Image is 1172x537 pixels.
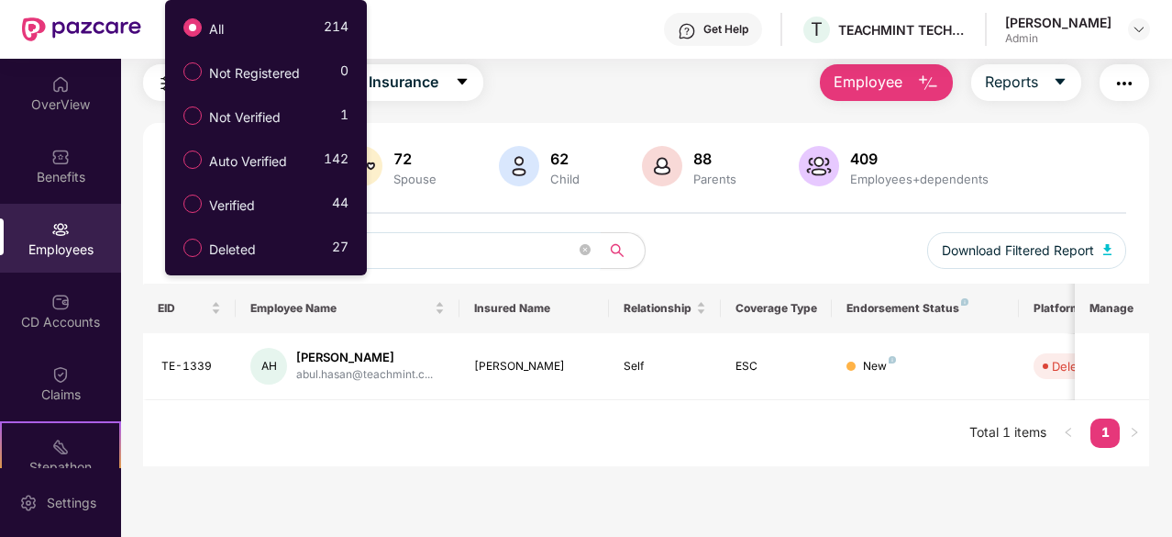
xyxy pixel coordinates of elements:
[1129,427,1140,438] span: right
[624,358,706,375] div: Self
[202,151,294,172] span: Auto Verified
[332,193,348,219] span: 44
[703,22,748,37] div: Get Help
[161,358,222,375] div: TE-1339
[202,63,307,84] span: Not Registered
[1113,73,1135,95] img: svg+xml;base64,PHN2ZyB4bWxucz0iaHR0cDovL3d3dy53My5vcmcvMjAwMC9zdmciIHdpZHRoPSIyNCIgaGVpZ2h0PSIyNC...
[1005,31,1111,46] div: Admin
[942,241,1094,261] span: Download Filtered Report
[51,365,70,384] img: svg+xml;base64,PHN2ZyBpZD0iQ2xhaW0iIHhtbG5zPSJodHRwOi8vd3d3LnczLm9yZy8yMDAwL3N2ZyIgd2lkdGg9IjIwIi...
[202,19,231,39] span: All
[296,349,433,366] div: [PERSON_NAME]
[1034,301,1134,316] div: Platform Status
[690,172,740,186] div: Parents
[799,146,839,186] img: svg+xml;base64,PHN2ZyB4bWxucz0iaHR0cDovL3d3dy53My5vcmcvMjAwMC9zdmciIHhtbG5zOnhsaW5rPSJodHRwOi8vd3...
[600,232,646,269] button: search
[1063,427,1074,438] span: left
[971,64,1081,101] button: Reportscaret-down
[157,73,179,95] img: svg+xml;base64,PHN2ZyB4bWxucz0iaHR0cDovL3d3dy53My5vcmcvMjAwMC9zdmciIHdpZHRoPSIyNCIgaGVpZ2h0PSIyNC...
[1075,284,1149,333] th: Manage
[1132,22,1146,37] img: svg+xml;base64,PHN2ZyBpZD0iRHJvcGRvd24tMzJ4MzIiIHhtbG5zPSJodHRwOi8vd3d3LnczLm9yZy8yMDAwL3N2ZyIgd2...
[721,284,833,333] th: Coverage Type
[390,172,440,186] div: Spouse
[455,74,470,91] span: caret-down
[51,75,70,94] img: svg+xml;base64,PHN2ZyBpZD0iSG9tZSIgeG1sbnM9Imh0dHA6Ly93d3cudzMub3JnLzIwMDAvc3ZnIiB3aWR0aD0iMjAiIG...
[296,366,433,384] div: abul.hasan@teachmint.c...
[580,242,591,260] span: close-circle
[1120,419,1149,448] button: right
[202,240,263,260] span: Deleted
[474,358,594,375] div: [PERSON_NAME]
[600,243,636,258] span: search
[1090,419,1120,446] a: 1
[202,107,288,128] span: Not Verified
[258,64,483,101] button: Group Health Insurancecaret-down
[961,298,968,306] img: svg+xml;base64,PHN2ZyB4bWxucz0iaHR0cDovL3d3dy53My5vcmcvMjAwMC9zdmciIHdpZHRoPSI4IiBoZWlnaHQ9IjgiIH...
[250,301,431,316] span: Employee Name
[927,232,1127,269] button: Download Filtered Report
[250,348,287,385] div: AH
[22,17,141,41] img: New Pazcare Logo
[1120,419,1149,448] li: Next Page
[499,146,539,186] img: svg+xml;base64,PHN2ZyB4bWxucz0iaHR0cDovL3d3dy53My5vcmcvMjAwMC9zdmciIHhtbG5zOnhsaW5rPSJodHRwOi8vd3...
[1103,244,1112,255] img: svg+xml;base64,PHN2ZyB4bWxucz0iaHR0cDovL3d3dy53My5vcmcvMjAwMC9zdmciIHhtbG5zOnhsaW5rPSJodHRwOi8vd3...
[846,172,992,186] div: Employees+dependents
[547,172,583,186] div: Child
[1054,419,1083,448] li: Previous Page
[19,494,38,512] img: svg+xml;base64,PHN2ZyBpZD0iU2V0dGluZy0yMHgyMCIgeG1sbnM9Imh0dHA6Ly93d3cudzMub3JnLzIwMDAvc3ZnIiB3aW...
[340,61,348,87] span: 0
[51,148,70,166] img: svg+xml;base64,PHN2ZyBpZD0iQmVuZWZpdHMiIHhtbG5zPSJodHRwOi8vd3d3LnczLm9yZy8yMDAwL3N2ZyIgd2lkdGg9Ij...
[580,244,591,255] span: close-circle
[609,284,721,333] th: Relationship
[324,149,348,175] span: 142
[917,73,939,95] img: svg+xml;base64,PHN2ZyB4bWxucz0iaHR0cDovL3d3dy53My5vcmcvMjAwMC9zdmciIHhtbG5zOnhsaW5rPSJodHRwOi8vd3...
[846,301,1003,316] div: Endorsement Status
[1052,357,1096,375] div: Deleted
[811,18,823,40] span: T
[1005,14,1111,31] div: [PERSON_NAME]
[834,71,902,94] span: Employee
[1090,419,1120,448] li: 1
[690,150,740,168] div: 88
[340,105,348,131] span: 1
[1053,74,1067,91] span: caret-down
[863,358,896,375] div: New
[158,301,208,316] span: EID
[143,284,237,333] th: EID
[735,358,818,375] div: ESC
[889,356,896,364] img: svg+xml;base64,PHN2ZyB4bWxucz0iaHR0cDovL3d3dy53My5vcmcvMjAwMC9zdmciIHdpZHRoPSI4IiBoZWlnaHQ9IjgiIH...
[624,301,692,316] span: Relationship
[332,237,348,263] span: 27
[41,494,102,512] div: Settings
[846,150,992,168] div: 409
[51,220,70,239] img: svg+xml;base64,PHN2ZyBpZD0iRW1wbG95ZWVzIiB4bWxucz0iaHR0cDovL3d3dy53My5vcmcvMjAwMC9zdmciIHdpZHRoPS...
[969,419,1046,448] li: Total 1 items
[547,150,583,168] div: 62
[459,284,609,333] th: Insured Name
[143,64,239,101] button: Filters
[985,71,1038,94] span: Reports
[1054,419,1083,448] button: left
[642,146,682,186] img: svg+xml;base64,PHN2ZyB4bWxucz0iaHR0cDovL3d3dy53My5vcmcvMjAwMC9zdmciIHhtbG5zOnhsaW5rPSJodHRwOi8vd3...
[51,293,70,311] img: svg+xml;base64,PHN2ZyBpZD0iQ0RfQWNjb3VudHMiIGRhdGEtbmFtZT0iQ0QgQWNjb3VudHMiIHhtbG5zPSJodHRwOi8vd3...
[324,17,348,43] span: 214
[678,22,696,40] img: svg+xml;base64,PHN2ZyBpZD0iSGVscC0zMngzMiIgeG1sbnM9Imh0dHA6Ly93d3cudzMub3JnLzIwMDAvc3ZnIiB3aWR0aD...
[51,438,70,456] img: svg+xml;base64,PHN2ZyB4bWxucz0iaHR0cDovL3d3dy53My5vcmcvMjAwMC9zdmciIHdpZHRoPSIyMSIgaGVpZ2h0PSIyMC...
[390,150,440,168] div: 72
[838,21,967,39] div: TEACHMINT TECHNOLOGIES PRIVATE LIMITED
[236,284,459,333] th: Employee Name
[820,64,953,101] button: Employee
[2,458,119,476] div: Stepathon
[202,196,262,216] span: Verified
